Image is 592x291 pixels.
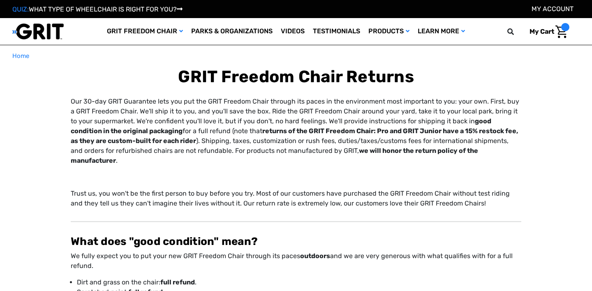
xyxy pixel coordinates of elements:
[523,23,569,40] a: Cart with 0 items
[300,252,330,260] strong: outdoors
[71,127,518,145] strong: returns of the GRIT Freedom Chair: Pro and GRIT Junior have a 15% restock fee, as they are custom...
[364,18,414,45] a: Products
[71,97,521,166] p: Our 30-day GRIT Guarantee lets you put the GRIT Freedom Chair through its paces in the environmen...
[77,277,521,287] p: Dirt and grass on the chair: .
[555,25,567,38] img: Cart
[12,51,29,61] a: Home
[71,117,491,135] strong: good condition in the original packaging
[511,23,523,40] input: Search
[12,5,183,13] a: QUIZ:WHAT TYPE OF WHEELCHAIR IS RIGHT FOR YOU?
[532,5,573,13] a: Account
[103,18,187,45] a: GRIT Freedom Chair
[71,251,521,271] p: We fully expect you to put your new GRIT Freedom Chair through its paces and we are very generous...
[530,28,554,35] span: My Cart
[178,67,414,86] b: GRIT Freedom Chair Returns
[12,52,29,60] span: Home
[414,18,469,45] a: Learn More
[160,278,195,286] strong: full refund
[277,18,309,45] a: Videos
[309,18,364,45] a: Testimonials
[71,147,478,164] strong: we will honor the return policy of the manufacturer
[12,23,64,40] img: GRIT All-Terrain Wheelchair and Mobility Equipment
[12,51,580,61] nav: Breadcrumb
[71,189,521,208] p: Trust us, you won't be the first person to buy before you try. Most of our customers have purchas...
[12,5,29,13] span: QUIZ:
[71,235,258,248] strong: What does "good condition" mean?
[187,18,277,45] a: Parks & Organizations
